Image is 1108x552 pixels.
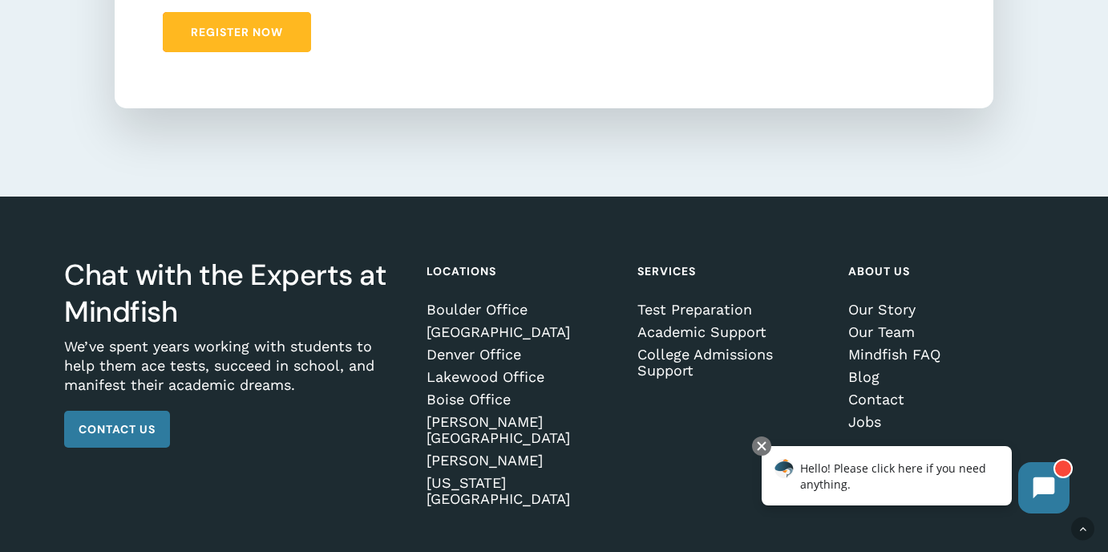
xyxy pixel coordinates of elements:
[848,347,1039,363] a: Mindfish FAQ
[848,414,1039,430] a: Jobs
[427,257,617,286] h4: Locations
[637,324,828,340] a: Academic Support
[427,453,617,469] a: [PERSON_NAME]
[427,392,617,408] a: Boise Office
[848,392,1039,408] a: Contact
[163,12,311,52] a: Register Now
[64,257,407,331] h3: Chat with the Experts at Mindfish
[637,347,828,379] a: College Admissions Support
[64,411,170,448] a: Contact Us
[637,302,828,318] a: Test Preparation
[427,302,617,318] a: Boulder Office
[848,324,1039,340] a: Our Team
[427,369,617,385] a: Lakewood Office
[427,324,617,340] a: [GEOGRAPHIC_DATA]
[848,369,1039,385] a: Blog
[637,257,828,286] h4: Services
[427,475,617,507] a: [US_STATE][GEOGRAPHIC_DATA]
[79,421,156,437] span: Contact Us
[848,302,1039,318] a: Our Story
[191,24,283,40] span: Register Now
[848,257,1039,286] h4: About Us
[427,347,617,363] a: Denver Office
[64,337,407,411] p: We’ve spent years working with students to help them ace tests, succeed in school, and manifest t...
[427,414,617,446] a: [PERSON_NAME][GEOGRAPHIC_DATA]
[745,433,1086,530] iframe: Chatbot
